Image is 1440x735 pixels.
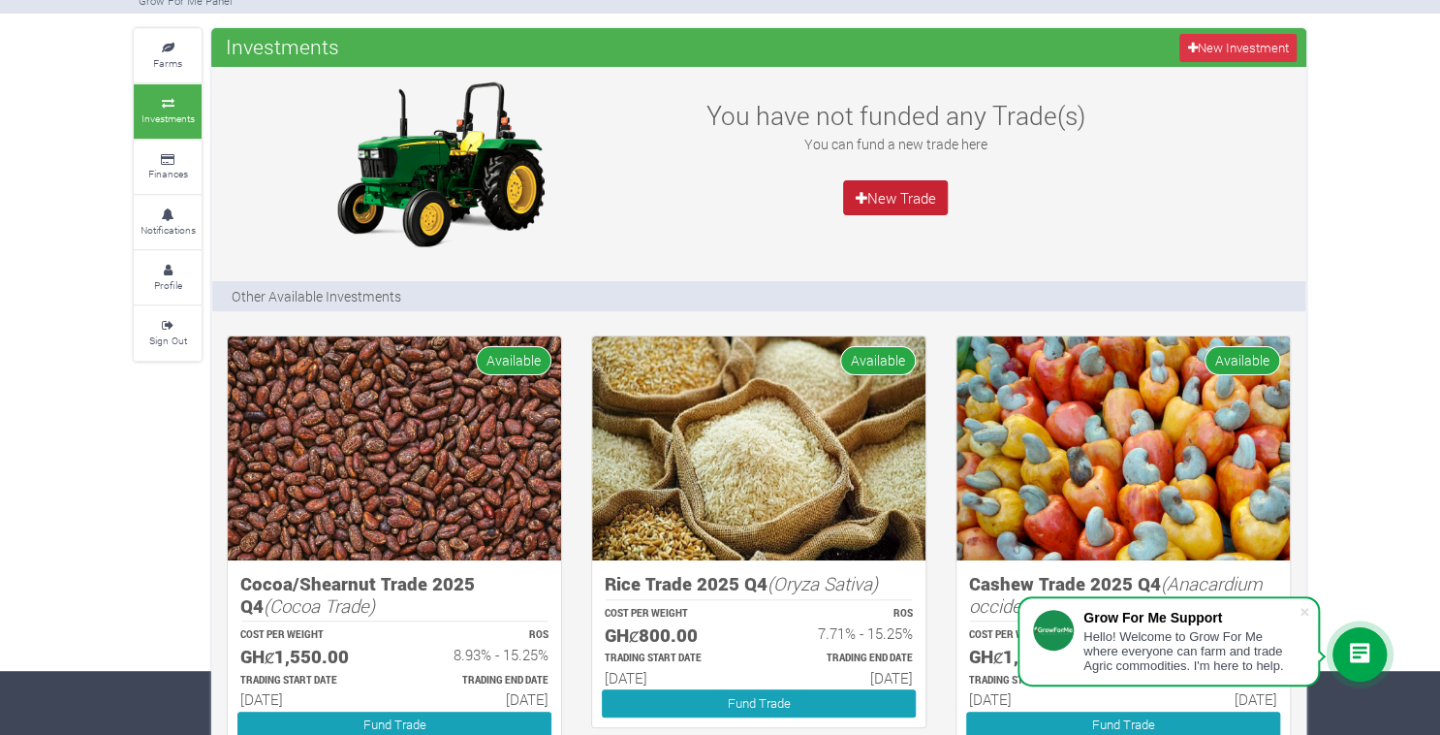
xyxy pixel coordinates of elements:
[843,180,948,215] a: New Trade
[240,646,377,668] h5: GHȼ1,550.00
[685,100,1106,131] h3: You have not funded any Trade(s)
[776,652,913,666] p: Estimated Trading End Date
[134,29,202,82] a: Farms
[605,669,741,687] h6: [DATE]
[605,573,913,595] h5: Rice Trade 2025 Q4
[134,84,202,138] a: Investments
[1205,346,1280,374] span: Available
[232,286,401,306] p: Other Available Investments
[148,167,188,180] small: Finances
[134,306,202,360] a: Sign Out
[240,628,377,643] p: COST PER WEIGHT
[969,571,1263,618] i: (Anacardium occidentale)
[1141,690,1277,708] h6: [DATE]
[134,141,202,194] a: Finances
[141,223,196,237] small: Notifications
[685,134,1106,154] p: You can fund a new trade here
[776,624,913,642] h6: 7.71% - 15.25%
[141,112,195,125] small: Investments
[605,607,741,622] p: COST PER WEIGHT
[134,196,202,249] a: Notifications
[1083,629,1299,673] div: Hello! Welcome to Grow For Me where everyone can farm and trade Agric commodities. I'm here to help.
[264,593,375,618] i: (Cocoa Trade)
[412,674,548,688] p: Estimated Trading End Date
[153,56,182,70] small: Farms
[476,346,551,374] span: Available
[1083,610,1299,625] div: Grow For Me Support
[149,334,187,347] small: Sign Out
[240,573,548,617] h5: Cocoa/Shearnut Trade 2025 Q4
[228,336,561,560] img: growforme image
[605,624,741,647] h5: GHȼ800.00
[776,607,913,622] p: ROS
[840,346,916,374] span: Available
[221,27,344,66] span: Investments
[1179,34,1297,62] a: New Investment
[134,251,202,304] a: Profile
[969,646,1106,668] h5: GHȼ1,050.00
[969,628,1106,643] p: COST PER WEIGHT
[154,278,182,292] small: Profile
[767,571,878,595] i: (Oryza Sativa)
[969,674,1106,688] p: Estimated Trading Start Date
[412,646,548,663] h6: 8.93% - 15.25%
[240,674,377,688] p: Estimated Trading Start Date
[602,689,916,718] a: Fund Trade
[776,669,913,687] h6: [DATE]
[412,628,548,643] p: ROS
[412,690,548,708] h6: [DATE]
[319,77,561,251] img: growforme image
[605,652,741,666] p: Estimated Trading Start Date
[969,573,1277,617] h5: Cashew Trade 2025 Q4
[592,336,925,560] img: growforme image
[240,690,377,708] h6: [DATE]
[956,336,1290,560] img: growforme image
[969,690,1106,708] h6: [DATE]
